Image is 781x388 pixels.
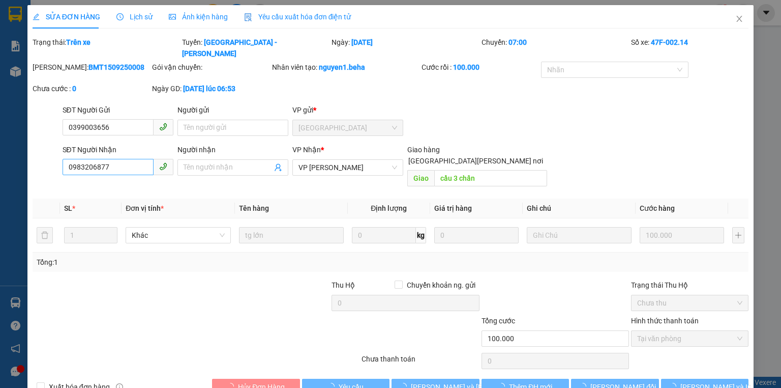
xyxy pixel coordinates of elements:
span: Giao hàng [407,146,440,154]
span: VP Nhận [292,146,321,154]
div: SĐT Người Gửi [63,104,173,116]
label: Hình thức thanh toán [631,317,699,325]
span: kg [416,227,426,243]
span: Tại văn phòng [637,331,742,346]
div: Người gửi [177,104,288,116]
b: BMT1509250008 [88,63,144,71]
span: Cước hàng [640,204,675,212]
span: user-add [274,163,282,172]
span: SỬA ĐƠN HÀNG [33,13,100,21]
div: Ngày GD: [152,83,269,94]
span: edit [33,13,40,20]
button: Close [725,5,754,34]
span: Chưa thu [637,295,742,311]
b: [DATE] lúc 06:53 [183,85,235,93]
span: Tổng cước [482,317,515,325]
input: Ghi Chú [527,227,632,243]
th: Ghi chú [523,199,636,218]
b: Trên xe [66,38,91,46]
div: Số xe: [630,37,749,59]
div: VP gửi [292,104,403,116]
div: Ngày: [331,37,480,59]
span: Khác [132,228,224,243]
b: [DATE] [351,38,373,46]
span: [GEOGRAPHIC_DATA][PERSON_NAME] nơi [404,155,547,167]
div: Người nhận [177,144,288,155]
b: [GEOGRAPHIC_DATA] - [PERSON_NAME] [182,38,277,58]
span: Đơn vị tính [126,204,164,212]
span: clock-circle [116,13,124,20]
input: VD: Bàn, Ghế [239,227,344,243]
span: Thu Hộ [332,281,355,289]
b: 100.000 [453,63,479,71]
div: Tuyến: [181,37,331,59]
span: ĐẮK LẮK [298,120,397,135]
div: Trạng thái Thu Hộ [631,280,748,291]
input: 0 [640,227,724,243]
div: Gói vận chuyển: [152,62,269,73]
div: Chưa cước : [33,83,150,94]
span: phone [159,162,167,171]
div: Nhân viên tạo: [272,62,419,73]
div: Chưa thanh toán [361,353,480,371]
span: close [735,15,743,23]
button: plus [732,227,744,243]
span: Chuyển khoản ng. gửi [403,280,479,291]
div: Trạng thái: [32,37,181,59]
span: VP PHÚ YÊN [298,160,397,175]
b: 47F-002.14 [651,38,688,46]
img: icon [244,13,252,21]
b: 07:00 [508,38,527,46]
span: picture [169,13,176,20]
span: Ảnh kiện hàng [169,13,228,21]
input: 0 [434,227,519,243]
span: Tên hàng [239,204,269,212]
span: Giá trị hàng [434,204,472,212]
span: phone [159,123,167,131]
span: Định lượng [371,204,407,212]
b: 0 [72,85,76,93]
div: [PERSON_NAME]: [33,62,150,73]
div: Chuyến: [480,37,630,59]
input: Dọc đường [434,170,547,186]
div: Tổng: 1 [37,257,302,268]
span: Yêu cầu xuất hóa đơn điện tử [244,13,351,21]
span: Giao [407,170,434,186]
b: nguyen1.beha [319,63,365,71]
button: delete [37,227,53,243]
div: Cước rồi : [422,62,539,73]
div: SĐT Người Nhận [63,144,173,155]
span: Lịch sử [116,13,153,21]
span: SL [64,204,72,212]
